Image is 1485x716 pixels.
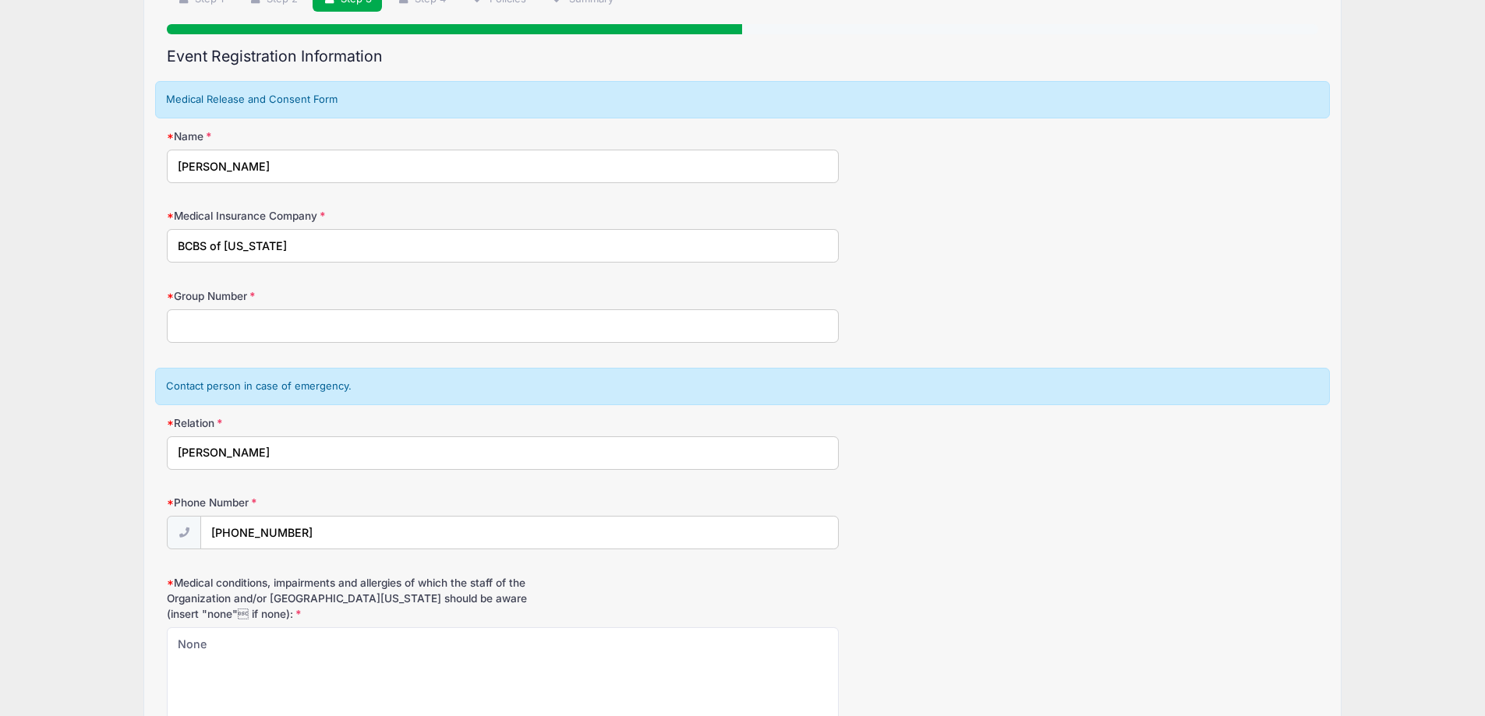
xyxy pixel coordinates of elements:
div: Contact person in case of emergency. [155,368,1330,405]
label: Phone Number [167,495,550,510]
div: Medical Release and Consent Form [155,81,1330,118]
input: (xxx) xxx-xxxx [200,516,838,549]
label: Group Number [167,288,550,304]
label: Medical Insurance Company [167,208,550,224]
label: Medical conditions, impairments and allergies of which the staff of the Organization and/or [GEOG... [167,575,550,623]
label: Name [167,129,550,144]
h2: Event Registration Information [167,48,1318,65]
label: Relation [167,415,550,431]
